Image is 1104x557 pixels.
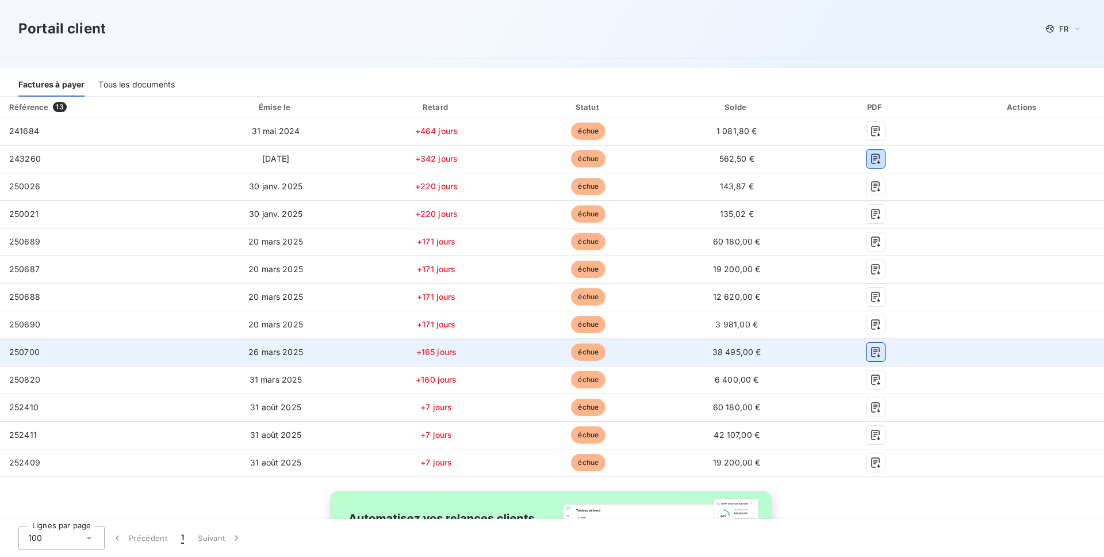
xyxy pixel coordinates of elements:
span: 252411 [9,430,37,440]
span: échue [571,150,605,167]
span: 20 mars 2025 [248,319,303,329]
span: 30 janv. 2025 [249,209,302,219]
span: échue [571,261,605,278]
span: +7 jours [420,457,452,467]
span: 252409 [9,457,40,467]
span: +7 jours [420,430,452,440]
span: échue [571,123,605,140]
span: 250690 [9,319,40,329]
span: +464 jours [415,126,458,136]
span: 30 janv. 2025 [249,181,302,191]
span: 250688 [9,292,40,302]
div: Retard [362,101,511,113]
span: 26 mars 2025 [248,347,303,357]
span: 60 180,00 € [713,236,761,246]
span: 135,02 € [720,209,754,219]
span: 60 180,00 € [713,402,761,412]
span: échue [571,344,605,361]
button: Suivant [191,526,249,550]
span: 1 081,80 € [716,126,757,136]
span: 1 [181,532,184,544]
span: 12 620,00 € [713,292,761,302]
span: 19 200,00 € [713,264,761,274]
span: 250026 [9,181,40,191]
span: +165 jours [416,347,457,357]
span: 243260 [9,154,41,163]
span: 31 août 2025 [250,457,301,467]
button: 1 [174,526,191,550]
span: 250687 [9,264,40,274]
span: +220 jours [415,209,458,219]
span: 562,50 € [719,154,754,163]
span: +7 jours [420,402,452,412]
span: échue [571,426,605,444]
span: 100 [28,532,42,544]
span: échue [571,316,605,333]
span: 31 mai 2024 [252,126,300,136]
span: 19 200,00 € [713,457,761,467]
span: 20 mars 2025 [248,292,303,302]
span: 31 août 2025 [250,430,301,440]
h3: Portail client [18,18,106,39]
span: 31 mars 2025 [250,375,302,384]
span: +171 jours [417,264,456,274]
span: 250689 [9,236,40,246]
span: FR [1059,24,1068,33]
span: 42 107,00 € [714,430,760,440]
div: Solde [666,101,808,113]
span: 250700 [9,347,40,357]
div: Actions [944,101,1102,113]
span: échue [571,233,605,250]
span: 252410 [9,402,39,412]
div: Tous les documents [98,73,175,97]
span: +220 jours [415,181,458,191]
span: échue [571,205,605,223]
span: 250021 [9,209,39,219]
span: échue [571,288,605,306]
div: Statut [516,101,661,113]
span: échue [571,399,605,416]
span: 31 août 2025 [250,402,301,412]
span: +342 jours [415,154,458,163]
span: 143,87 € [720,181,754,191]
span: échue [571,371,605,388]
span: 20 mars 2025 [248,264,303,274]
span: [DATE] [262,154,289,163]
span: +171 jours [417,319,456,329]
span: 250820 [9,375,40,384]
div: PDF [812,101,940,113]
span: +171 jours [417,236,456,246]
span: 20 mars 2025 [248,236,303,246]
div: Émise le [194,101,357,113]
span: 6 400,00 € [715,375,759,384]
span: 3 981,00 € [715,319,758,329]
span: 38 495,00 € [712,347,761,357]
span: +160 jours [416,375,457,384]
span: 13 [53,102,66,112]
div: Référence [9,102,48,112]
span: échue [571,178,605,195]
span: 241684 [9,126,39,136]
div: Factures à payer [18,73,85,97]
span: +171 jours [417,292,456,302]
button: Précédent [105,526,174,550]
span: échue [571,454,605,471]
